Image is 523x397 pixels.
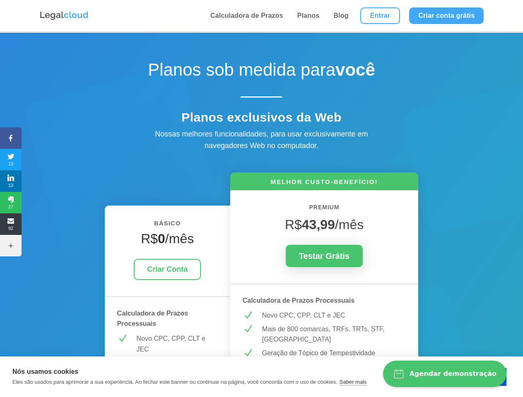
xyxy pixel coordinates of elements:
[285,217,364,232] span: R$ /mês
[158,231,165,246] strong: 0
[302,217,335,232] strong: 43,99
[243,310,253,320] span: N
[230,177,419,190] h6: MELHOR CUSTO-BENEFÍCIO!
[262,324,406,345] p: Mais de 800 comarcas, TRFs, TRTs, STF, [GEOGRAPHIC_DATA]
[134,259,201,280] a: Criar Conta
[117,333,128,344] span: N
[116,60,406,84] h1: Planos sob medida para
[243,324,253,334] span: N
[286,245,363,267] a: Testar Grátis
[117,231,218,251] h4: R$ /mês
[117,310,188,328] strong: Calculadora de Prazos Processuais
[243,203,406,217] h6: PREMIUM
[116,110,406,129] h4: Planos exclusivos da Web
[340,379,367,385] a: Saber mais
[409,7,484,24] a: Criar conta grátis
[12,379,337,385] p: Eles são usados para aprimorar a sua experiência. Ao fechar este banner ou continuar na página, v...
[12,368,78,375] strong: Nós usamos cookies
[137,333,218,354] p: Novo CPC, CPP, CLT e JEC
[243,348,253,358] span: N
[39,10,89,21] img: Logo da Legalcloud
[262,310,406,321] p: Novo CPC, CPP, CLT e JEC
[335,60,375,79] strong: você
[262,348,406,359] p: Geração de Tópico de Tempestividade
[360,7,400,24] a: Entrar
[137,128,386,152] div: Nossas melhores funcionalidades, para usar exclusivamente em navegadores Web no computador.
[117,218,218,233] h6: BÁSICO
[243,297,354,304] strong: Calculadora de Prazos Processuais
